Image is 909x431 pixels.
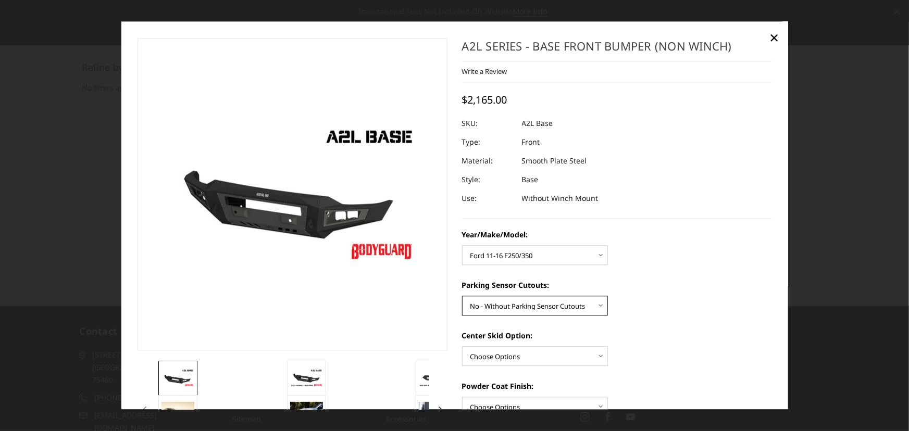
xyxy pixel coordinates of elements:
a: Close [766,29,782,46]
dd: Smooth Plate Steel [522,152,587,171]
img: A2L Series - Base Front Bumper (Non Winch) [290,369,323,387]
label: Center Skid Option: [462,331,772,341]
dd: Base [522,171,539,189]
dt: Style: [462,171,514,189]
img: 2020 RAM HD - Available in single light bar configuration only [419,402,452,424]
img: A2L Series - Base Front Bumper (Non Winch) [161,369,194,387]
dd: Without Winch Mount [522,189,599,208]
dt: Material: [462,152,514,171]
label: Parking Sensor Cutouts: [462,280,772,291]
label: Powder Coat Finish: [462,381,772,392]
img: 2019 GMC 1500 [161,402,194,424]
img: A2L Series - Base Front Bumper (Non Winch) [419,369,452,387]
span: $2,165.00 [462,93,507,107]
button: Next [434,405,450,421]
dt: Use: [462,189,514,208]
span: × [769,26,779,48]
label: Year/Make/Model: [462,230,772,240]
dd: Front [522,133,540,152]
a: A2L Series - Base Front Bumper (Non Winch) [138,38,447,350]
button: Previous [135,405,151,421]
dt: SKU: [462,115,514,133]
a: Write a Review [462,67,507,77]
h1: A2L Series - Base Front Bumper (Non Winch) [462,38,772,61]
dd: A2L Base [522,115,553,133]
img: 2020 Chevrolet HD - Compatible with block heater connection [290,402,323,424]
dt: Type: [462,133,514,152]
